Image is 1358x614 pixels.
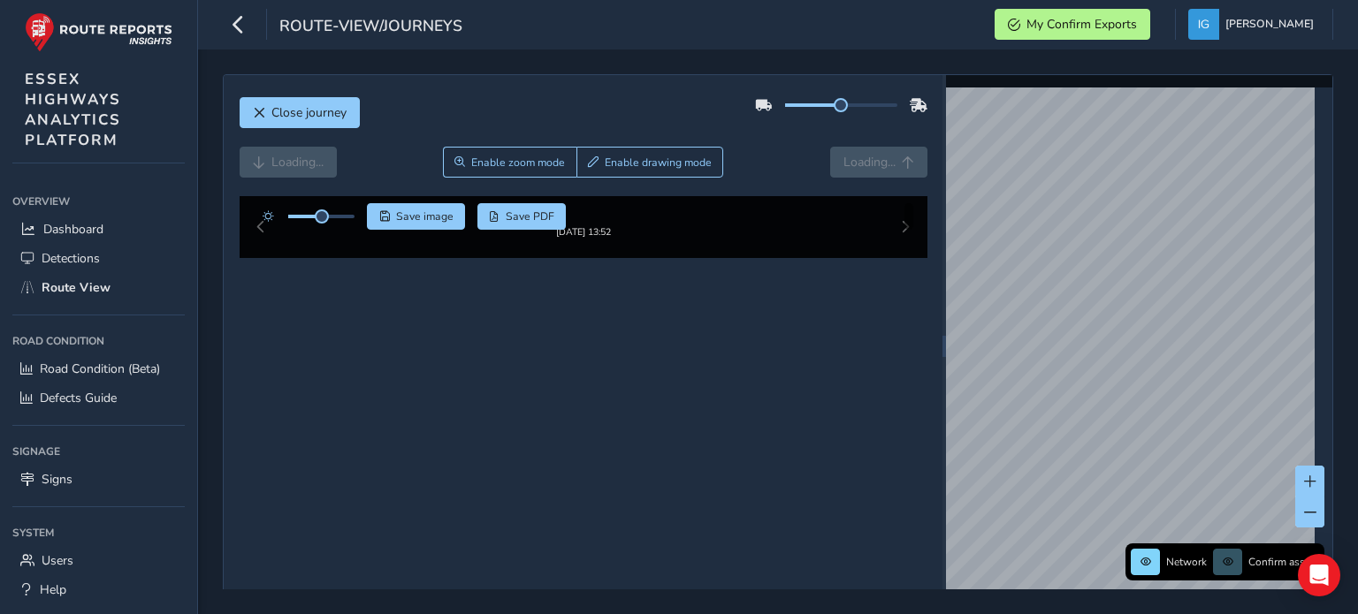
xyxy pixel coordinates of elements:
[367,203,465,230] button: Save
[1225,9,1314,40] span: [PERSON_NAME]
[40,581,66,598] span: Help
[12,465,185,494] a: Signs
[42,552,73,569] span: Users
[25,69,121,150] span: ESSEX HIGHWAYS ANALYTICS PLATFORM
[995,9,1150,40] button: My Confirm Exports
[42,250,100,267] span: Detections
[12,273,185,302] a: Route View
[1188,9,1320,40] button: [PERSON_NAME]
[1248,555,1319,569] span: Confirm assets
[240,97,360,128] button: Close journey
[12,546,185,575] a: Users
[279,15,462,40] span: route-view/journeys
[1166,555,1207,569] span: Network
[576,147,724,178] button: Draw
[396,209,454,224] span: Save image
[605,155,712,170] span: Enable drawing mode
[12,328,185,354] div: Road Condition
[506,209,554,224] span: Save PDF
[1026,16,1137,33] span: My Confirm Exports
[42,471,72,488] span: Signs
[25,12,172,52] img: rr logo
[471,155,565,170] span: Enable zoom mode
[477,203,567,230] button: PDF
[1188,9,1219,40] img: diamond-layout
[12,438,185,465] div: Signage
[530,223,637,239] img: Thumbnail frame
[42,279,111,296] span: Route View
[40,390,117,406] span: Defects Guide
[443,147,576,178] button: Zoom
[12,383,185,413] a: Defects Guide
[530,239,637,253] div: [DATE] 13:52
[12,575,185,604] a: Help
[12,188,185,215] div: Overview
[43,221,103,238] span: Dashboard
[40,360,160,377] span: Road Condition (Beta)
[12,244,185,273] a: Detections
[1298,554,1340,596] div: Open Intercom Messenger
[12,519,185,546] div: System
[12,354,185,383] a: Road Condition (Beta)
[12,215,185,244] a: Dashboard
[271,104,347,121] span: Close journey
